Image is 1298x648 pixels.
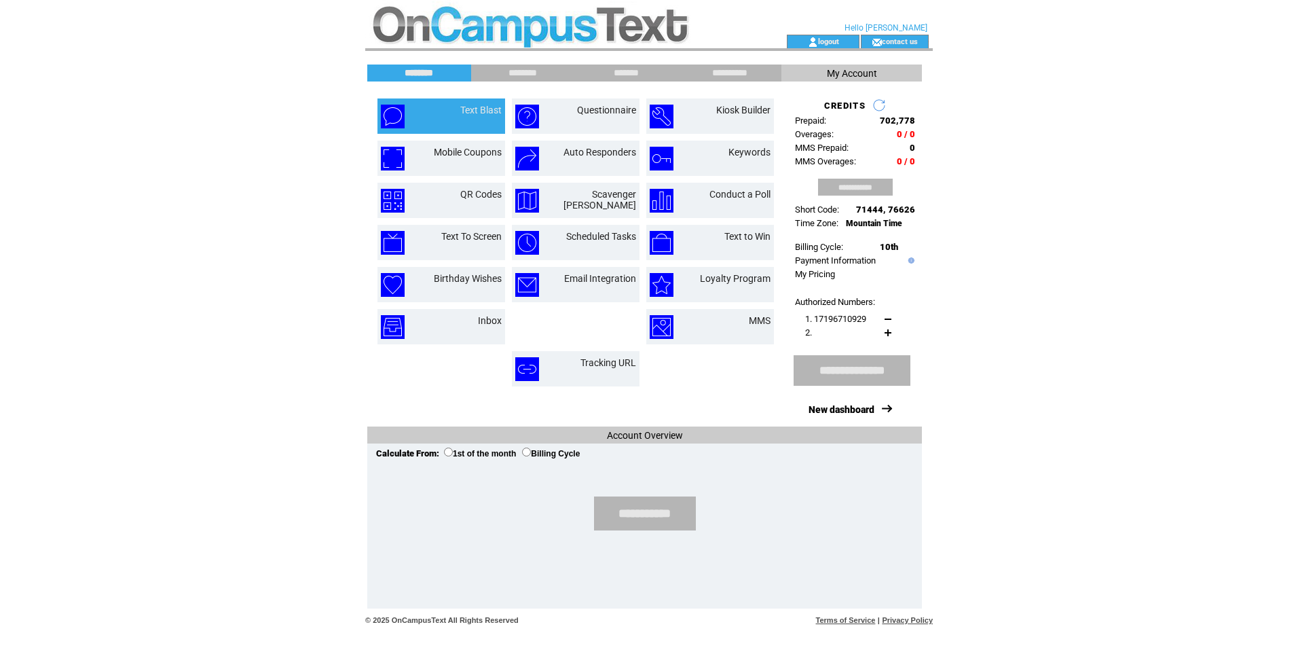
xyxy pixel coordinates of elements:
span: Overages: [795,129,834,139]
img: conduct-a-poll.png [650,189,673,213]
img: keywords.png [650,147,673,170]
a: Conduct a Poll [709,189,771,200]
img: mms.png [650,315,673,339]
img: text-to-screen.png [381,231,405,255]
a: Scheduled Tasks [566,231,636,242]
img: loyalty-program.png [650,273,673,297]
span: 702,778 [880,115,915,126]
a: Payment Information [795,255,876,266]
img: tracking-url.png [515,357,539,381]
img: scavenger-hunt.png [515,189,539,213]
a: Mobile Coupons [434,147,502,158]
span: Billing Cycle: [795,242,843,252]
span: Time Zone: [795,218,838,228]
img: kiosk-builder.png [650,105,673,128]
span: 0 [910,143,915,153]
input: 1st of the month [444,448,453,456]
a: Auto Responders [563,147,636,158]
span: 10th [880,242,898,252]
img: birthday-wishes.png [381,273,405,297]
img: contact_us_icon.gif [872,37,882,48]
img: account_icon.gif [808,37,818,48]
a: My Pricing [795,269,835,279]
a: logout [818,37,839,46]
img: qr-codes.png [381,189,405,213]
span: MMS Prepaid: [795,143,849,153]
a: Questionnaire [577,105,636,115]
a: Email Integration [564,273,636,284]
img: questionnaire.png [515,105,539,128]
a: Text to Win [724,231,771,242]
a: Scavenger [PERSON_NAME] [563,189,636,211]
a: Keywords [728,147,771,158]
span: Hello [PERSON_NAME] [845,23,927,33]
span: Account Overview [607,430,683,441]
a: Kiosk Builder [716,105,771,115]
a: contact us [882,37,918,46]
span: MMS Overages: [795,156,856,166]
span: 0 / 0 [897,129,915,139]
a: Tracking URL [580,357,636,368]
img: text-to-win.png [650,231,673,255]
img: text-blast.png [381,105,405,128]
img: email-integration.png [515,273,539,297]
span: CREDITS [824,101,866,111]
span: My Account [827,68,877,79]
a: Terms of Service [816,616,876,624]
a: Privacy Policy [882,616,933,624]
img: help.gif [905,257,914,264]
input: Billing Cycle [522,448,531,456]
img: mobile-coupons.png [381,147,405,170]
span: Authorized Numbers: [795,297,875,307]
img: inbox.png [381,315,405,339]
span: Calculate From: [376,448,439,458]
a: Inbox [478,315,502,326]
span: Prepaid: [795,115,826,126]
span: 1. 17196710929 [805,314,866,324]
a: Loyalty Program [700,273,771,284]
span: 71444, 76626 [856,204,915,215]
a: Birthday Wishes [434,273,502,284]
a: Text Blast [460,105,502,115]
a: New dashboard [809,404,874,415]
span: © 2025 OnCampusText All Rights Reserved [365,616,519,624]
span: 2. [805,327,812,338]
span: Short Code: [795,204,839,215]
a: QR Codes [460,189,502,200]
label: Billing Cycle [522,449,580,458]
span: Mountain Time [846,219,902,228]
img: scheduled-tasks.png [515,231,539,255]
a: MMS [749,315,771,326]
a: Text To Screen [441,231,502,242]
img: auto-responders.png [515,147,539,170]
span: 0 / 0 [897,156,915,166]
span: | [878,616,880,624]
label: 1st of the month [444,449,516,458]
